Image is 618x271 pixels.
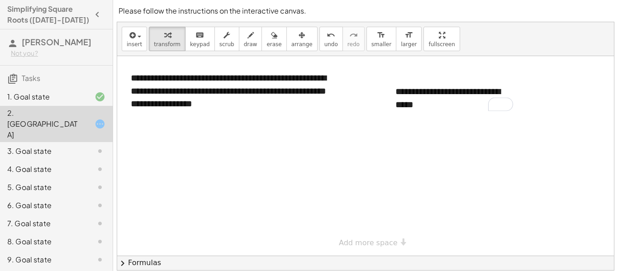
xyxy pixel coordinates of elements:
span: insert [127,41,142,48]
h4: Simplifying Square Roots ([DATE]-[DATE]) [7,4,89,25]
i: Task started. [95,119,105,129]
span: undo [324,41,338,48]
button: undoundo [319,27,343,51]
button: arrange [286,27,318,51]
button: draw [239,27,262,51]
div: 1. Goal state [7,91,80,102]
span: arrange [291,41,313,48]
div: To enrich screen reader interactions, please activate Accessibility in Grammarly extension settings [386,76,522,120]
i: Task not started. [95,164,105,175]
i: undo [327,30,335,41]
div: 2. [GEOGRAPHIC_DATA] [7,108,80,140]
div: 4. Goal state [7,164,80,175]
span: fullscreen [428,41,455,48]
button: scrub [214,27,239,51]
span: larger [401,41,417,48]
span: redo [347,41,360,48]
p: Please follow the instructions on the interactive canvas. [119,5,613,16]
button: fullscreen [423,27,460,51]
button: format_sizesmaller [366,27,396,51]
button: redoredo [342,27,365,51]
div: 3. Goal state [7,146,80,157]
i: Task not started. [95,200,105,211]
div: 6. Goal state [7,200,80,211]
span: transform [154,41,181,48]
i: format_size [377,30,385,41]
button: format_sizelarger [396,27,422,51]
i: Task not started. [95,182,105,193]
button: keyboardkeypad [185,27,215,51]
i: keyboard [195,30,204,41]
span: chevron_right [117,258,128,269]
button: transform [149,27,185,51]
i: Task finished and correct. [95,91,105,102]
i: Task not started. [95,236,105,247]
div: 5. Goal state [7,182,80,193]
span: scrub [219,41,234,48]
i: redo [349,30,358,41]
i: Task not started. [95,218,105,229]
button: insert [122,27,147,51]
div: 9. Goal state [7,254,80,265]
span: keypad [190,41,210,48]
button: erase [261,27,286,51]
span: smaller [371,41,391,48]
span: Tasks [22,73,40,83]
button: chevron_rightFormulas [117,256,614,270]
i: format_size [404,30,413,41]
span: Add more space [339,238,398,247]
div: Not you? [11,49,105,58]
div: 7. Goal state [7,218,80,229]
i: Task not started. [95,254,105,265]
span: erase [266,41,281,48]
i: Task not started. [95,146,105,157]
span: draw [244,41,257,48]
div: 8. Goal state [7,236,80,247]
span: [PERSON_NAME] [22,37,91,47]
